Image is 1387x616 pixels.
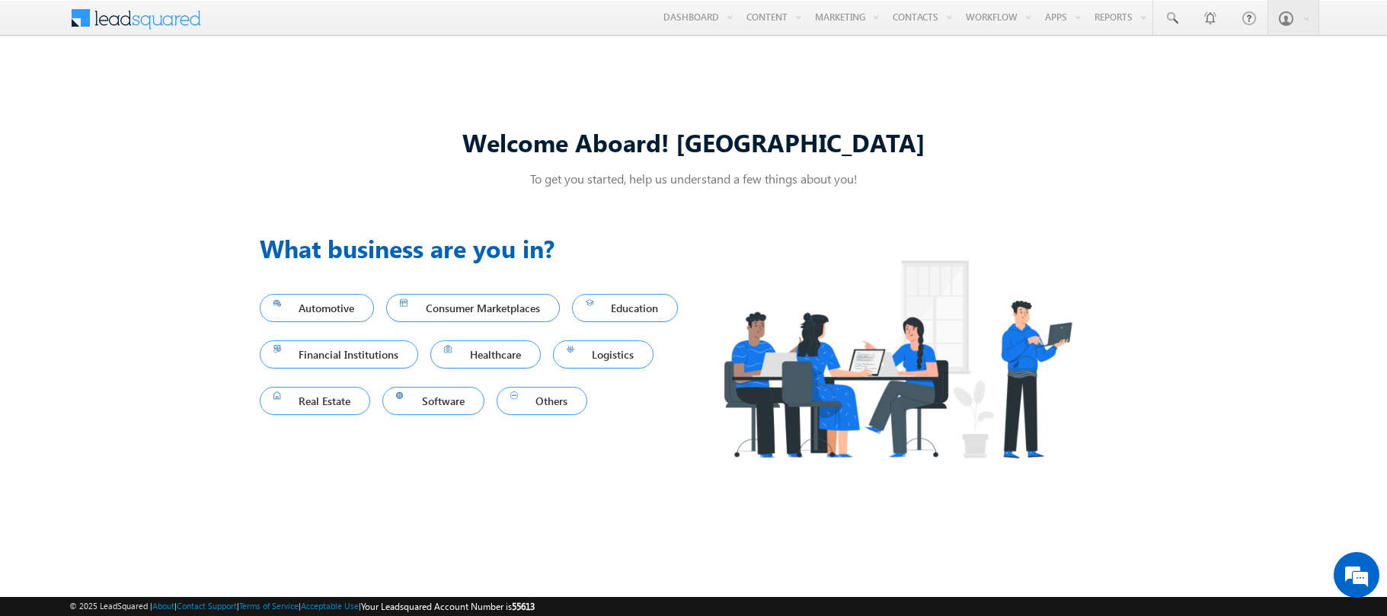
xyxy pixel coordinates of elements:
span: Education [586,298,665,318]
span: Automotive [273,298,361,318]
span: Healthcare [444,344,527,365]
span: Others [510,391,574,411]
a: About [152,601,174,611]
a: Terms of Service [239,601,299,611]
img: Industry.png [694,230,1101,488]
span: Your Leadsquared Account Number is [361,601,535,612]
span: Logistics [567,344,641,365]
span: Consumer Marketplaces [400,298,546,318]
h3: What business are you in? [260,230,694,267]
p: To get you started, help us understand a few things about you! [260,171,1128,187]
span: Financial Institutions [273,344,405,365]
span: © 2025 LeadSquared | | | | | [69,599,535,614]
span: Real Estate [273,391,357,411]
div: Welcome Aboard! [GEOGRAPHIC_DATA] [260,126,1128,158]
a: Acceptable Use [301,601,359,611]
a: Contact Support [177,601,237,611]
span: Software [396,391,471,411]
span: 55613 [512,601,535,612]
